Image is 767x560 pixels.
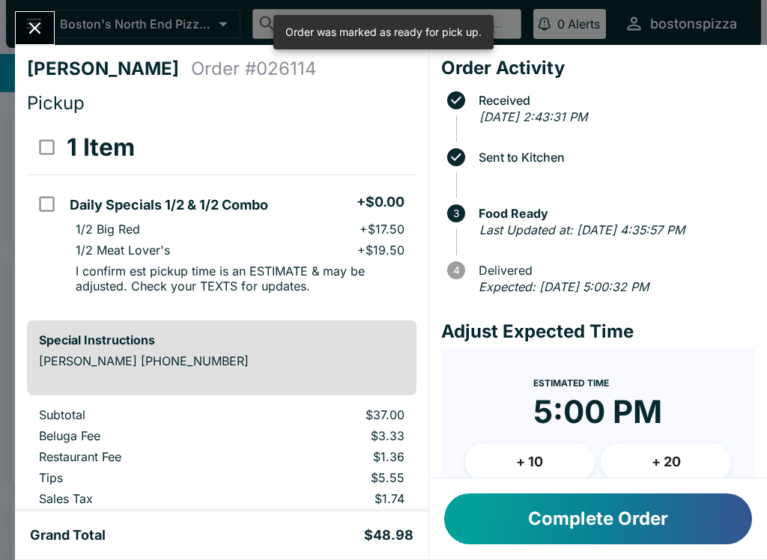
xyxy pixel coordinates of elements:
[261,449,404,464] p: $1.36
[471,264,755,277] span: Delivered
[39,491,237,506] p: Sales Tax
[261,428,404,443] p: $3.33
[357,193,404,211] h5: + $0.00
[357,243,404,258] p: + $19.50
[261,491,404,506] p: $1.74
[39,470,237,485] p: Tips
[39,428,237,443] p: Beluga Fee
[67,133,135,162] h3: 1 Item
[76,264,404,293] p: I confirm est pickup time is an ESTIMATE & may be adjusted. Check your TEXTS for updates.
[30,526,106,544] h5: Grand Total
[70,196,268,214] h5: Daily Specials 1/2 & 1/2 Combo
[533,392,662,431] time: 5:00 PM
[39,449,237,464] p: Restaurant Fee
[16,12,54,44] button: Close
[27,92,85,114] span: Pickup
[533,377,609,389] span: Estimated Time
[364,526,413,544] h5: $48.98
[191,58,317,80] h4: Order # 026114
[27,407,416,512] table: orders table
[27,58,191,80] h4: [PERSON_NAME]
[261,470,404,485] p: $5.55
[601,443,731,481] button: + 20
[453,207,459,219] text: 3
[76,243,170,258] p: 1/2 Meat Lover's
[465,443,595,481] button: + 10
[360,222,404,237] p: + $17.50
[285,19,482,45] div: Order was marked as ready for pick up.
[479,222,685,237] em: Last Updated at: [DATE] 4:35:57 PM
[39,332,404,347] h6: Special Instructions
[441,320,755,343] h4: Adjust Expected Time
[27,121,416,308] table: orders table
[444,493,752,544] button: Complete Order
[441,57,755,79] h4: Order Activity
[479,109,587,124] em: [DATE] 2:43:31 PM
[39,407,237,422] p: Subtotal
[76,222,140,237] p: 1/2 Big Red
[452,264,459,276] text: 4
[261,407,404,422] p: $37.00
[471,207,755,220] span: Food Ready
[471,150,755,164] span: Sent to Kitchen
[471,94,755,107] span: Received
[479,279,649,294] em: Expected: [DATE] 5:00:32 PM
[39,353,404,368] p: [PERSON_NAME] [PHONE_NUMBER]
